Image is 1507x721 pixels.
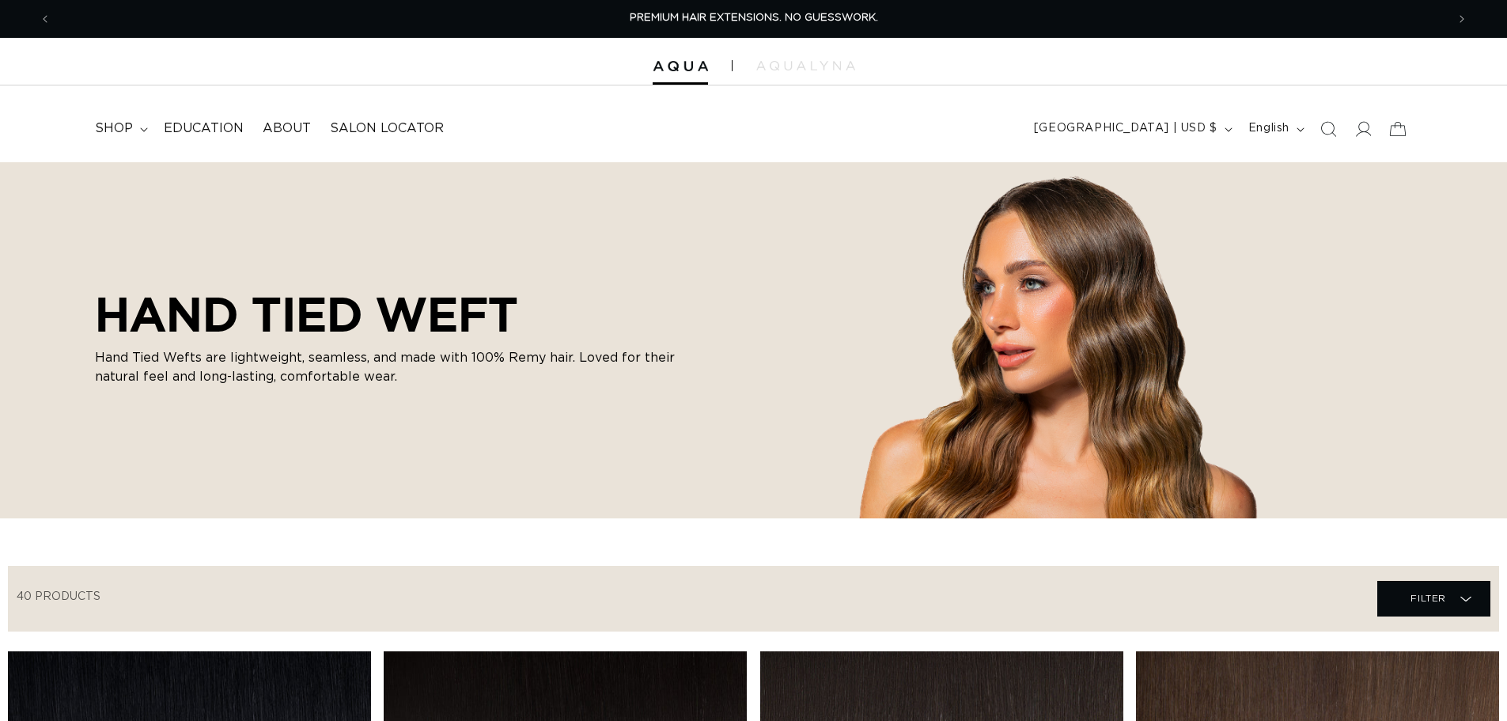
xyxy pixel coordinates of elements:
[263,120,311,137] span: About
[756,61,855,70] img: aqualyna.com
[1024,114,1239,144] button: [GEOGRAPHIC_DATA] | USD $
[95,120,133,137] span: shop
[154,111,253,146] a: Education
[630,13,878,23] span: PREMIUM HAIR EXTENSIONS. NO GUESSWORK.
[253,111,320,146] a: About
[1311,112,1346,146] summary: Search
[95,287,696,342] h2: HAND TIED WEFT
[1410,583,1446,613] span: Filter
[85,111,154,146] summary: shop
[1445,4,1479,34] button: Next announcement
[320,111,453,146] a: Salon Locator
[330,120,444,137] span: Salon Locator
[164,120,244,137] span: Education
[1248,120,1289,137] span: English
[95,348,696,386] p: Hand Tied Wefts are lightweight, seamless, and made with 100% Remy hair. Loved for their natural ...
[1034,120,1217,137] span: [GEOGRAPHIC_DATA] | USD $
[28,4,62,34] button: Previous announcement
[1239,114,1311,144] button: English
[17,591,100,602] span: 40 products
[1377,581,1490,617] summary: Filter
[653,61,708,72] img: Aqua Hair Extensions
